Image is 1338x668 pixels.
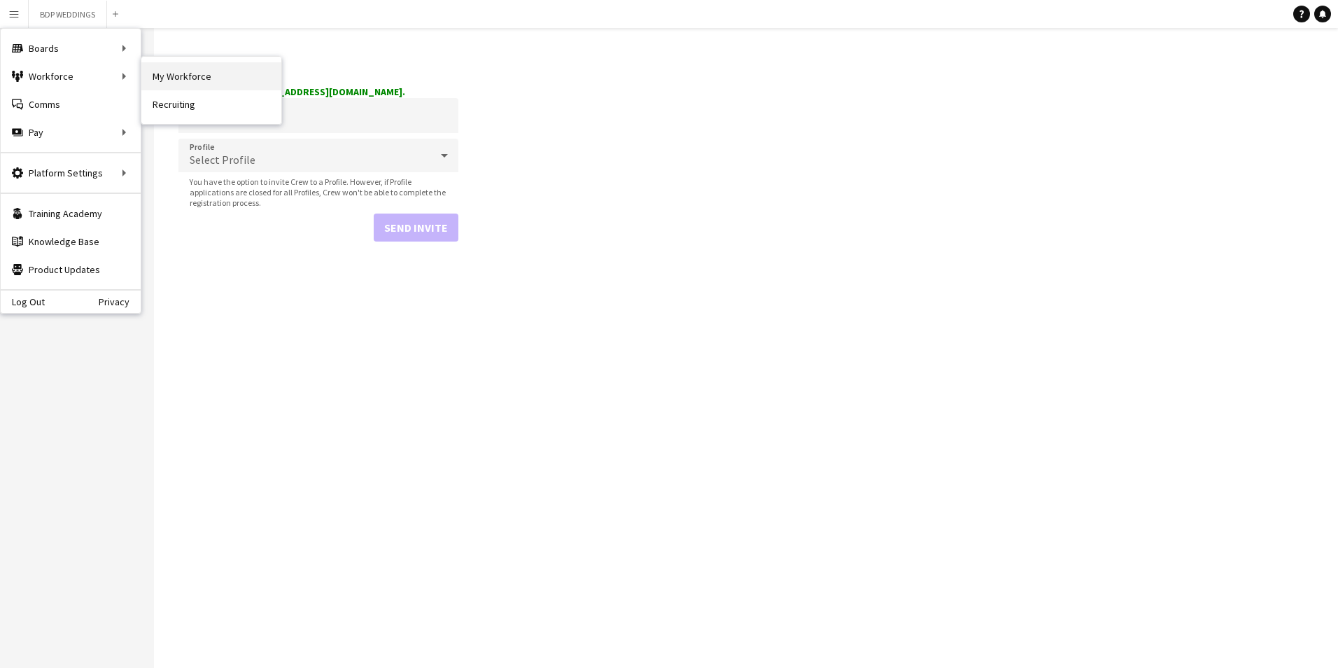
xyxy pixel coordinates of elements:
[1,256,141,284] a: Product Updates
[178,85,458,98] div: Invitation sent to
[1,34,141,62] div: Boards
[141,62,281,90] a: My Workforce
[1,90,141,118] a: Comms
[1,228,141,256] a: Knowledge Base
[249,85,405,98] strong: [EMAIL_ADDRESS][DOMAIN_NAME].
[178,176,458,208] span: You have the option to invite Crew to a Profile. However, if Profile applications are closed for ...
[99,296,141,307] a: Privacy
[178,53,458,74] h1: Invite contact
[1,159,141,187] div: Platform Settings
[1,296,45,307] a: Log Out
[1,118,141,146] div: Pay
[29,1,107,28] button: BDP WEDDINGS
[141,90,281,118] a: Recruiting
[190,153,255,167] span: Select Profile
[1,62,141,90] div: Workforce
[1,200,141,228] a: Training Academy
